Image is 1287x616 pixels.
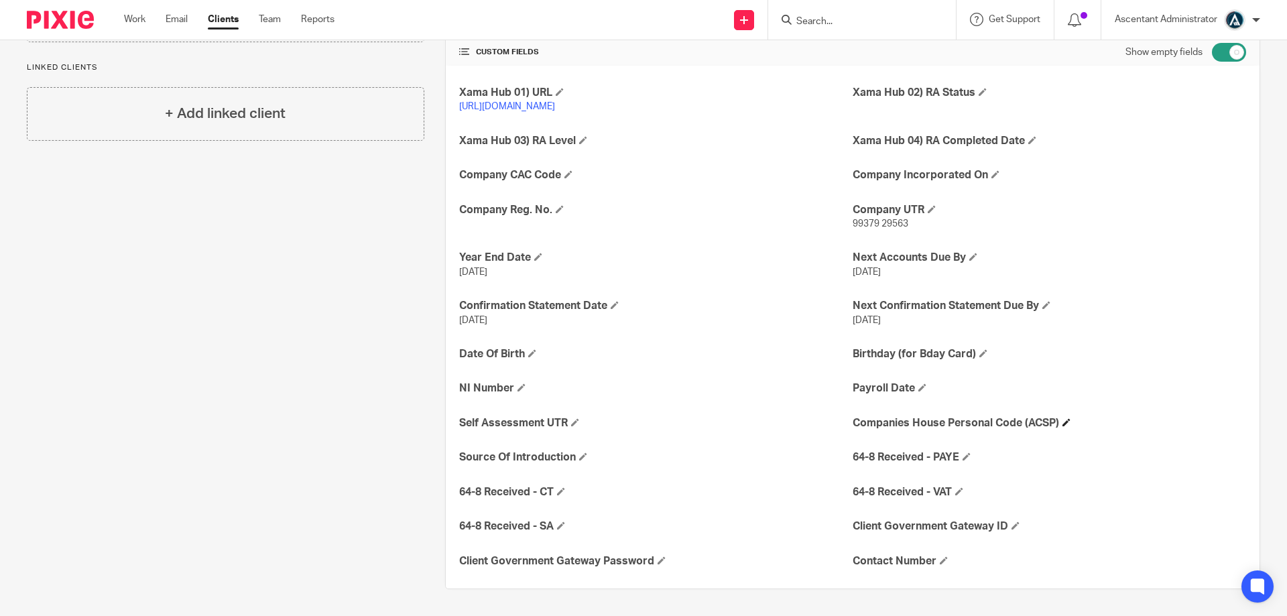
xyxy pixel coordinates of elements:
h4: Contact Number [853,554,1246,568]
h4: + Add linked client [165,103,286,124]
h4: 64-8 Received - VAT [853,485,1246,499]
h4: Xama Hub 04) RA Completed Date [853,134,1246,148]
h4: Xama Hub 02) RA Status [853,86,1246,100]
h4: Source Of Introduction [459,450,853,465]
h4: Client Government Gateway ID [853,519,1246,534]
span: Get Support [989,15,1040,24]
h4: Xama Hub 03) RA Level [459,134,853,148]
h4: Payroll Date [853,381,1246,395]
input: Search [795,16,916,28]
h4: 64-8 Received - CT [459,485,853,499]
a: Team [259,13,281,26]
h4: Client Government Gateway Password [459,554,853,568]
h4: Next Confirmation Statement Due By [853,299,1246,313]
h4: Xama Hub 01) URL [459,86,853,100]
span: 99379 29563 [853,219,908,229]
h4: NI Number [459,381,853,395]
h4: Self Assessment UTR [459,416,853,430]
img: Pixie [27,11,94,29]
h4: Company Reg. No. [459,203,853,217]
h4: Confirmation Statement Date [459,299,853,313]
h4: 64-8 Received - PAYE [853,450,1246,465]
h4: Company UTR [853,203,1246,217]
h4: Company CAC Code [459,168,853,182]
span: [DATE] [853,267,881,277]
h4: CUSTOM FIELDS [459,47,853,58]
h4: Companies House Personal Code (ACSP) [853,416,1246,430]
h4: Next Accounts Due By [853,251,1246,265]
a: Email [166,13,188,26]
a: Work [124,13,145,26]
p: Ascentant Administrator [1115,13,1217,26]
h4: 64-8 Received - SA [459,519,853,534]
span: [DATE] [853,316,881,325]
a: Reports [301,13,334,26]
p: Linked clients [27,62,424,73]
span: [DATE] [459,267,487,277]
span: [DATE] [459,316,487,325]
img: Ascentant%20Round%20Only.png [1224,9,1245,31]
h4: Date Of Birth [459,347,853,361]
h4: Year End Date [459,251,853,265]
a: Clients [208,13,239,26]
h4: Birthday (for Bday Card) [853,347,1246,361]
a: [URL][DOMAIN_NAME] [459,102,555,111]
h4: Company Incorporated On [853,168,1246,182]
label: Show empty fields [1125,46,1203,59]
